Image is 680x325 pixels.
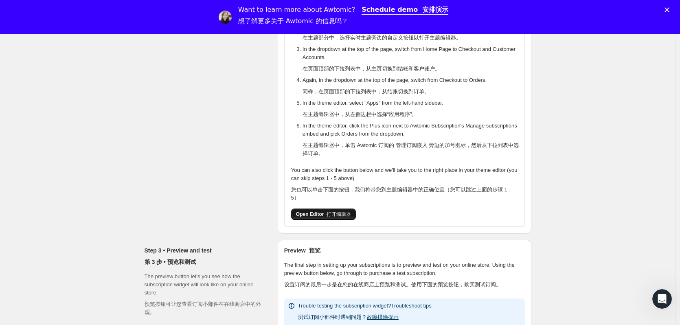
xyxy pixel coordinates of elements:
font: 在主题部分中，选择实时主题旁边的自定义按钮以打开主题编辑器。 [303,35,461,41]
font: 打开编辑器 [327,211,351,217]
button: Open Editor 打开编辑器 [291,209,356,220]
span: Open Editor [296,211,351,217]
li: In the theme editor, click the Plus icon next to Awtomic Subscription's Manage subscriptions embe... [303,122,523,161]
p: The preview button let’s you see how the subscription widget will look like on your online store. [145,272,265,320]
font: 第 3 步 • 预览和测试 [145,259,196,265]
font: 测试订阅小部件时遇到问题？ [298,314,399,320]
font: 在页面顶部的下拉列表中，从主页切换到结账和客户账户。 [303,66,440,72]
font: 想了解更多关于 Awtomic 的信息吗？ [238,17,348,25]
li: Again, in the dropdown at the top of the page, switch from Checkout to Orders. [303,76,523,99]
li: In the dropdown at the top of the page, switch from Home Page to Checkout and Customer Accounts. [303,45,523,76]
h2: Preview [284,246,525,255]
p: Trouble testing the subscription widget? [298,302,432,325]
a: 故障排除提示 [367,314,399,320]
font: 设置订阅的最后一步是在您的在线商店上预览和测试。使用下面的预览按钮，购买测试订阅。 [284,281,501,288]
font: 在主题编辑器中，从左侧边栏中选择“应用程序”。 [303,111,417,117]
div: Want to learn more about Awtomic? [238,6,355,29]
font: 预览 [309,247,320,254]
a: Troubleshoot tips [391,303,431,309]
h2: Step 3 • Preview and test [145,246,265,269]
font: 您也可以单击下面的按钮，我们将带您到主题编辑器中的正确位置（您可以跳过上面的步骤 1 - 5） [291,187,511,201]
font: 同样，在页面顶部的下拉列表中，从结账切换到订单。 [303,88,430,94]
font: 在主题编辑器中，单击 Awtomic 订阅的 管理订阅嵌入 旁边的加号图标，然后从下拉列表中选择订单。 [303,142,519,156]
font: 安排演示 [422,6,448,13]
a: Schedule demo [362,6,448,15]
iframe: Intercom live chat [652,289,672,309]
p: The final step in setting up your subscriptions is to preview and test on your online store. Usin... [284,261,525,292]
font: 预览按钮可让您查看订阅小部件在在线商店中的外观。 [145,301,261,315]
img: Profile image for Emily [219,11,232,24]
div: Close [665,7,673,12]
li: In the theme editor, select "Apps" from the left-hand sidebar. [303,99,523,122]
p: You can also click the button below and we'll take you to the right place in your theme editor (y... [291,166,518,205]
